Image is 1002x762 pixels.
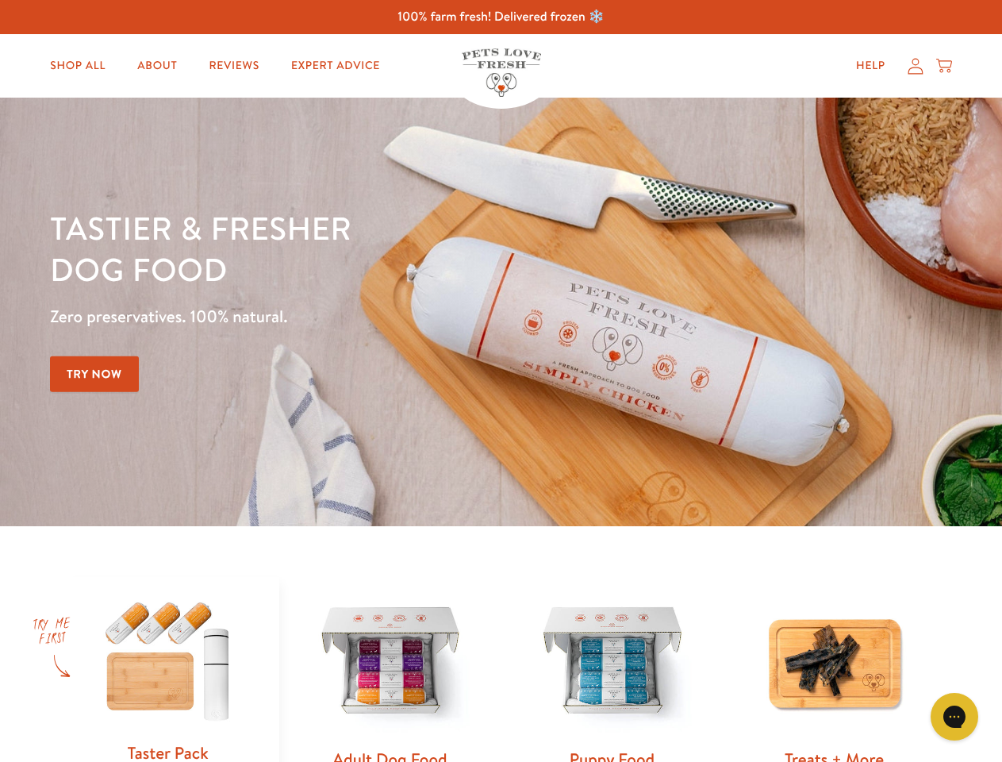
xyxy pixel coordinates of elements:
[50,356,139,392] a: Try Now
[50,207,651,290] h1: Tastier & fresher dog food
[37,50,118,82] a: Shop All
[462,48,541,97] img: Pets Love Fresh
[196,50,271,82] a: Reviews
[923,687,986,746] iframe: Gorgias live chat messenger
[843,50,898,82] a: Help
[125,50,190,82] a: About
[50,302,651,331] p: Zero preservatives. 100% natural.
[278,50,393,82] a: Expert Advice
